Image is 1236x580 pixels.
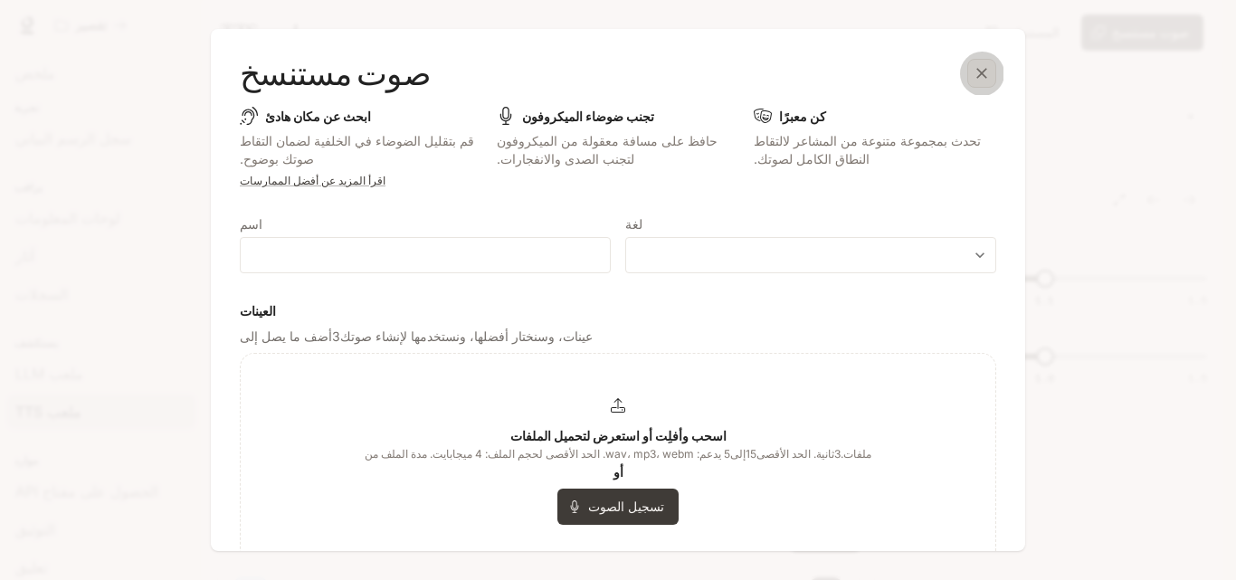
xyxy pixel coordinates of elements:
font: عينات، وسنختار أفضلها، ونستخدمها لإنشاء صوتك [340,328,593,344]
font: تجنب ضوضاء الميكروفون [522,109,654,124]
font: حافظ على مسافة معقولة من الميكروفون لتجنب الصدى والانفجارات. [497,133,718,166]
font: ثانية. الحد الأقصى [756,447,834,461]
font: تحدث بمجموعة متنوعة من المشاعر لالتقاط النطاق الكامل لصوتك. [754,133,981,166]
button: تسجيل الصوت [557,489,679,525]
font: أضف ما يصل إلى [240,328,332,344]
div: ​ [626,246,995,264]
font: يدعم: wav، mp3، webm. الحد الأقصى لحجم الملف: 4 ميجابايت. مدة الملف من [365,447,721,461]
font: العينات [240,303,276,319]
font: أو [613,464,623,480]
font: قم بتقليل الضوضاء في الخلفية لضمان التقاط صوتك بوضوح. [240,133,474,166]
a: اقرأ المزيد عن أفضل الممارسات [240,174,385,187]
font: كن معبرًا [779,109,826,124]
font: ملفات. [841,447,871,461]
font: اسحب وأفلِت أو استعرض لتحميل الملفات [510,428,727,443]
font: لغة [625,216,642,232]
font: صوت مستنسخ [240,52,431,94]
font: ابحث عن مكان هادئ [265,109,371,124]
font: 5 [724,447,730,461]
font: تسجيل الصوت [588,499,664,514]
font: 3 [834,447,841,461]
font: اسم [240,216,262,232]
font: 3 [332,328,340,344]
font: إلى [730,447,746,461]
font: 15 [746,447,756,461]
